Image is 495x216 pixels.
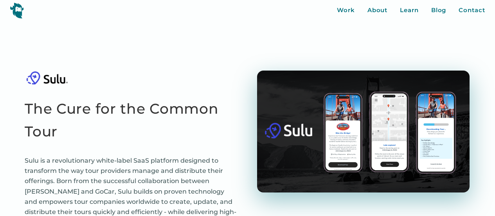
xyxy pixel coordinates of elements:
a: Learn [400,6,419,15]
a: Work [337,6,355,15]
a: About [367,6,388,15]
a: Blog [431,6,446,15]
img: yeti logo icon [10,2,24,18]
a: Contact [459,6,485,15]
h1: The Cure for the Common Tour [25,98,238,143]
